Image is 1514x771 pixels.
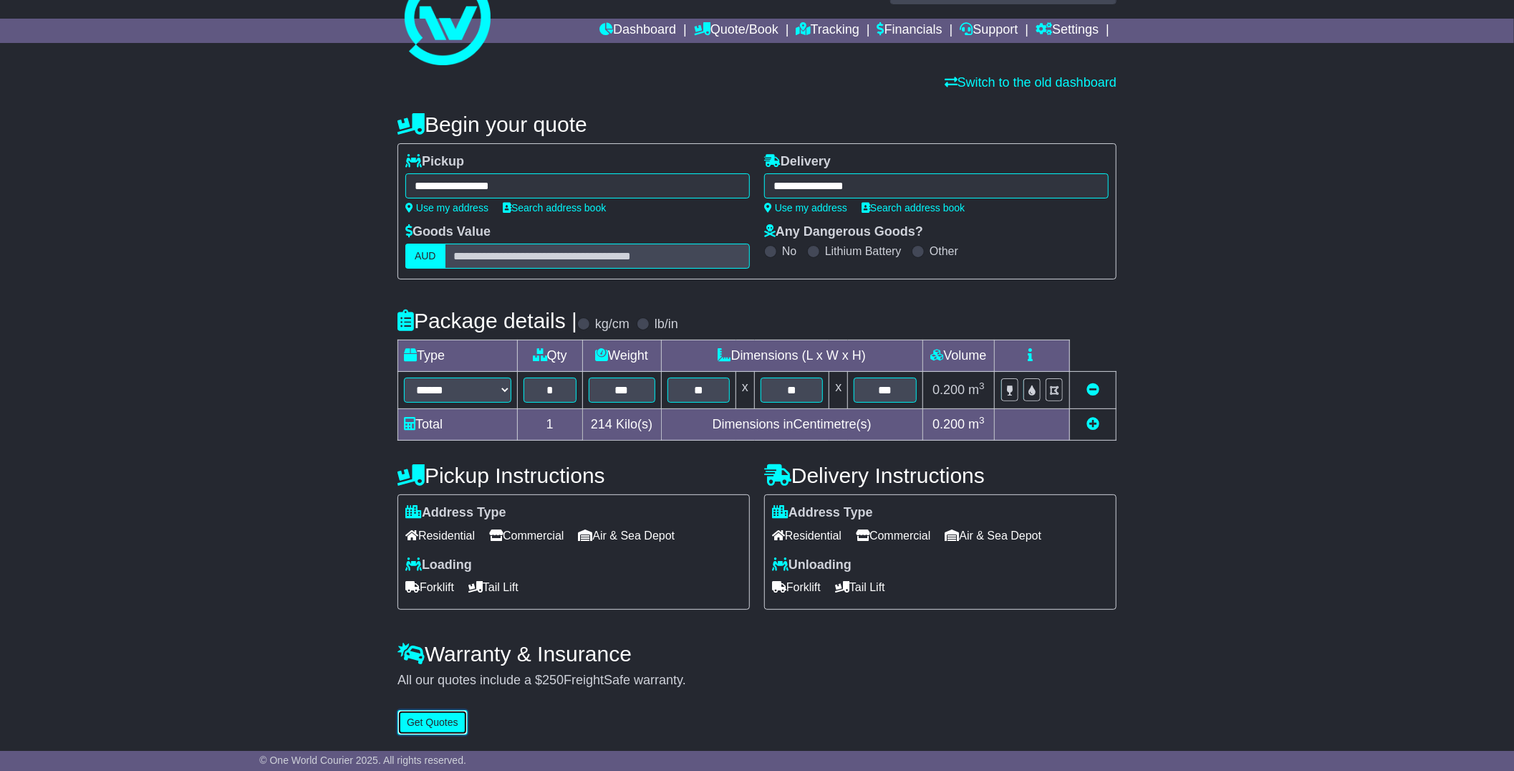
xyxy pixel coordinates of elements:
[405,557,472,573] label: Loading
[579,525,675,547] span: Air & Sea Depot
[405,525,475,547] span: Residential
[397,309,577,332] h4: Package details |
[405,224,491,240] label: Goods Value
[655,317,678,332] label: lb/in
[922,340,994,372] td: Volume
[582,340,661,372] td: Weight
[930,244,958,258] label: Other
[945,525,1042,547] span: Air & Sea Depot
[772,525,842,547] span: Residential
[945,75,1117,90] a: Switch to the old dashboard
[1086,417,1099,431] a: Add new item
[468,576,519,598] span: Tail Lift
[736,372,755,409] td: x
[397,112,1117,136] h4: Begin your quote
[661,340,922,372] td: Dimensions (L x W x H)
[782,244,796,258] label: No
[1086,383,1099,397] a: Remove this item
[1036,19,1099,43] a: Settings
[542,673,564,687] span: 250
[862,202,965,214] a: Search address book
[694,19,778,43] a: Quote/Book
[397,464,750,487] h4: Pickup Instructions
[772,505,873,521] label: Address Type
[829,372,848,409] td: x
[932,383,965,397] span: 0.200
[772,557,852,573] label: Unloading
[398,340,518,372] td: Type
[979,415,985,426] sup: 3
[591,417,612,431] span: 214
[979,380,985,391] sup: 3
[595,317,630,332] label: kg/cm
[405,576,454,598] span: Forklift
[960,19,1018,43] a: Support
[518,409,583,441] td: 1
[397,673,1117,689] div: All our quotes include a $ FreightSafe warranty.
[968,417,985,431] span: m
[932,417,965,431] span: 0.200
[405,244,445,269] label: AUD
[405,505,506,521] label: Address Type
[405,154,464,170] label: Pickup
[764,464,1117,487] h4: Delivery Instructions
[518,340,583,372] td: Qty
[764,224,923,240] label: Any Dangerous Goods?
[968,383,985,397] span: m
[489,525,564,547] span: Commercial
[877,19,942,43] a: Financials
[764,202,847,214] a: Use my address
[599,19,676,43] a: Dashboard
[796,19,859,43] a: Tracking
[582,409,661,441] td: Kilo(s)
[259,755,466,766] span: © One World Courier 2025. All rights reserved.
[397,642,1117,666] h4: Warranty & Insurance
[825,244,902,258] label: Lithium Battery
[398,409,518,441] td: Total
[772,576,821,598] span: Forklift
[397,710,468,735] button: Get Quotes
[661,409,922,441] td: Dimensions in Centimetre(s)
[503,202,606,214] a: Search address book
[405,202,488,214] a: Use my address
[856,525,930,547] span: Commercial
[764,154,831,170] label: Delivery
[835,576,885,598] span: Tail Lift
